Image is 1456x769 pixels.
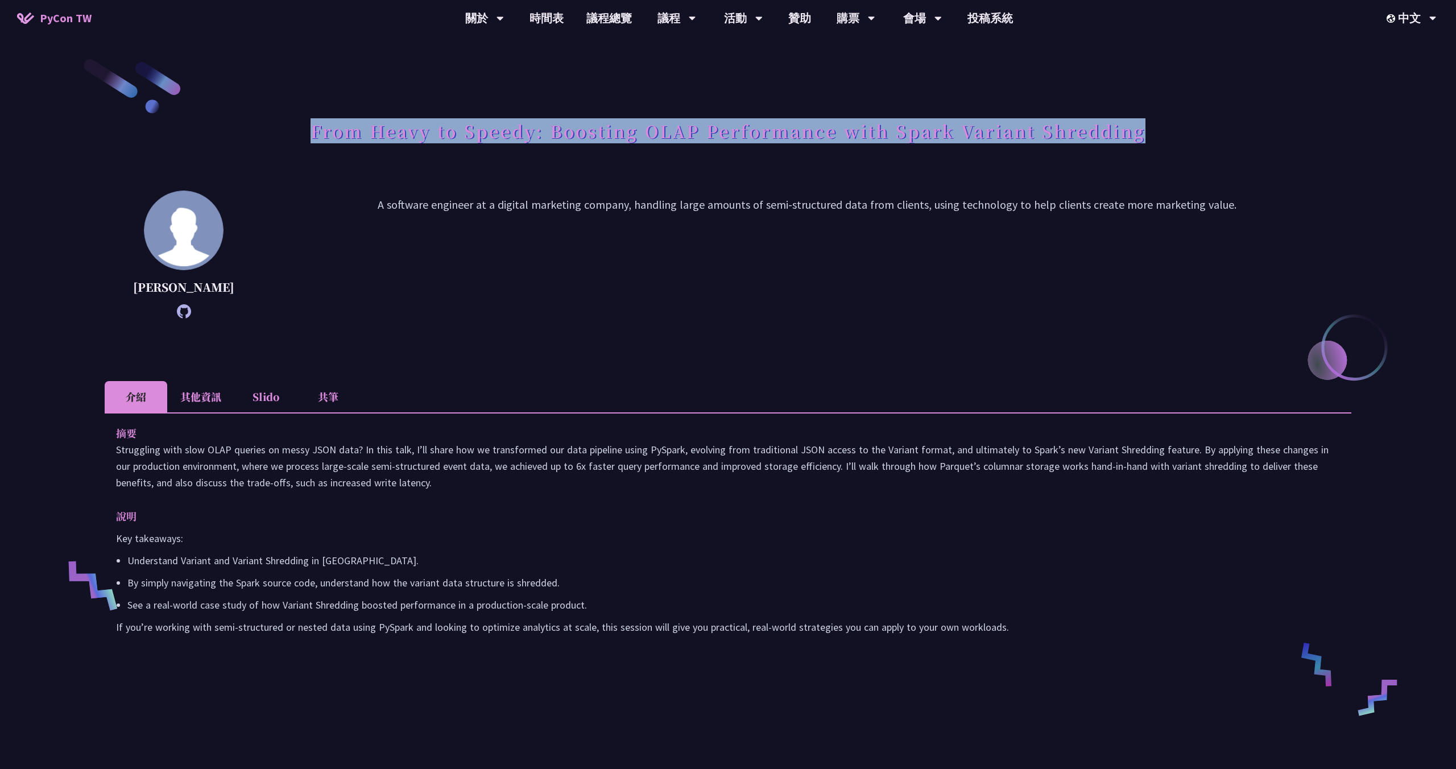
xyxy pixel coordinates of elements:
[311,114,1145,148] h1: From Heavy to Speedy: Boosting OLAP Performance with Spark Variant Shredding
[297,381,359,412] li: 共筆
[116,425,1317,441] p: 摘要
[116,508,1317,524] p: 說明
[127,574,1340,591] p: By simply navigating the Spark source code, understand how the variant data structure is shredded.
[144,191,224,270] img: Wei Jun Cheng
[40,10,92,27] span: PyCon TW
[234,381,297,412] li: Slido
[116,441,1340,491] p: Struggling with slow OLAP queries on messy JSON data? In this talk, I’ll share how we transformed...
[17,13,34,24] img: Home icon of PyCon TW 2025
[127,552,1340,569] p: Understand Variant and Variant Shredding in [GEOGRAPHIC_DATA].
[1387,14,1398,23] img: Locale Icon
[133,279,234,296] p: [PERSON_NAME]
[116,530,1340,547] p: Key takeaways:
[105,381,167,412] li: 介紹
[263,196,1351,313] p: A software engineer at a digital marketing company, handling large amounts of semi-structured dat...
[116,619,1340,635] p: If you’re working with semi-structured or nested data using PySpark and looking to optimize analy...
[127,597,1340,613] p: See a real-world case study of how Variant Shredding boosted performance in a production-scale pr...
[167,381,234,412] li: 其他資訊
[6,4,103,32] a: PyCon TW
